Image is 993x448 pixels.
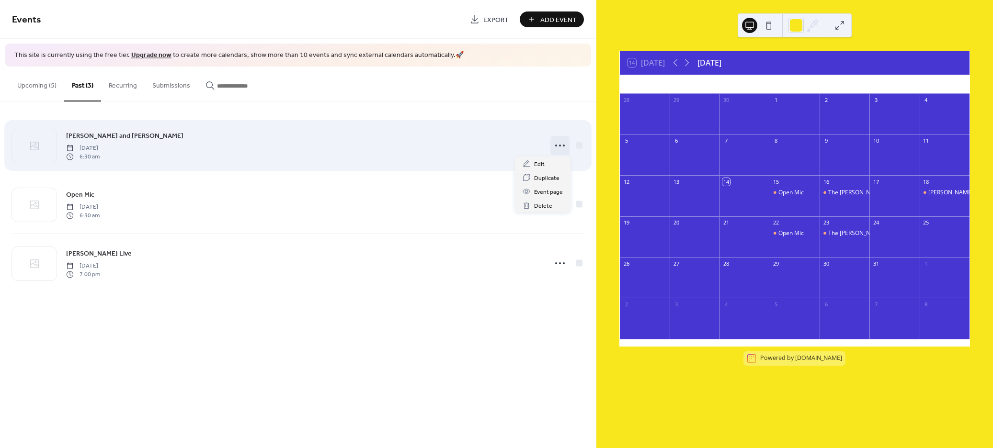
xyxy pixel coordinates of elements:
div: 6 [673,137,680,145]
a: Open Mic [66,189,94,200]
div: 13 [673,178,680,185]
div: 21 [722,219,730,226]
span: Add Event [540,15,577,25]
span: [DATE] [66,144,100,152]
div: 7 [722,137,730,145]
div: 6 [822,301,830,308]
div: The [PERSON_NAME] Show [828,189,901,197]
span: Event page [534,187,563,197]
div: 3 [872,97,879,104]
div: 7 [872,301,879,308]
button: Add Event [520,11,584,27]
span: Export [483,15,509,25]
div: 19 [623,219,630,226]
button: Submissions [145,67,198,101]
div: 4 [722,301,730,308]
span: Duplicate [534,173,559,183]
div: 30 [822,260,830,267]
a: [PERSON_NAME] Live [66,248,132,259]
span: 7:00 pm [66,270,100,279]
div: The John Allaire Show [820,189,869,197]
button: Recurring [101,67,145,101]
div: Thu [819,75,867,94]
div: 20 [673,219,680,226]
button: Past (3) [64,67,101,101]
div: 29 [673,97,680,104]
div: Fri [867,75,914,94]
span: Edit [534,159,545,169]
div: Tue [723,75,771,94]
div: 11 [923,137,930,145]
div: 1 [773,97,780,104]
div: 14 [722,178,730,185]
div: 15 [773,178,780,185]
div: 16 [822,178,830,185]
div: 22 [773,219,780,226]
div: The [PERSON_NAME] Show [828,229,901,237]
div: Mon [675,75,723,94]
div: 5 [623,137,630,145]
div: 29 [773,260,780,267]
span: [PERSON_NAME] Live [66,248,132,258]
div: Powered by [760,354,842,362]
div: 17 [872,178,879,185]
span: Open Mic [66,190,94,200]
div: Sun [628,75,675,94]
a: Upgrade now [131,49,171,62]
span: 6:30 am [66,212,100,220]
div: 28 [722,260,730,267]
div: Open Mic [778,229,804,237]
div: 25 [923,219,930,226]
a: Export [463,11,516,27]
div: 27 [673,260,680,267]
div: Wed [771,75,819,94]
span: [PERSON_NAME] and [PERSON_NAME] [66,131,183,141]
div: 23 [822,219,830,226]
div: 4 [923,97,930,104]
div: Open Mic [778,189,804,197]
button: Upcoming (5) [10,67,64,101]
span: [DATE] [66,202,100,211]
div: The John Allaire Show [820,229,869,237]
div: [DATE] [697,57,721,68]
div: Sat [914,75,962,94]
div: 8 [923,301,930,308]
div: 12 [623,178,630,185]
div: 10 [872,137,879,145]
div: [PERSON_NAME] [928,189,973,197]
div: 28 [623,97,630,104]
div: 2 [822,97,830,104]
span: This site is currently using the free tier. to create more calendars, show more than 10 events an... [14,51,464,60]
div: 1 [923,260,930,267]
div: 9 [822,137,830,145]
div: 5 [773,301,780,308]
div: Open Mic [770,229,820,237]
span: 6:30 am [66,153,100,161]
span: [DATE] [66,261,100,270]
a: [PERSON_NAME] and [PERSON_NAME] [66,130,183,141]
div: 3 [673,301,680,308]
div: 8 [773,137,780,145]
div: Open Mic [770,189,820,197]
div: 26 [623,260,630,267]
div: 2 [623,301,630,308]
div: 24 [872,219,879,226]
div: 30 [722,97,730,104]
span: Delete [534,201,552,211]
span: Events [12,11,41,29]
a: [DOMAIN_NAME] [795,354,842,362]
div: 18 [923,178,930,185]
div: 31 [872,260,879,267]
div: Craig Simon [920,189,970,197]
